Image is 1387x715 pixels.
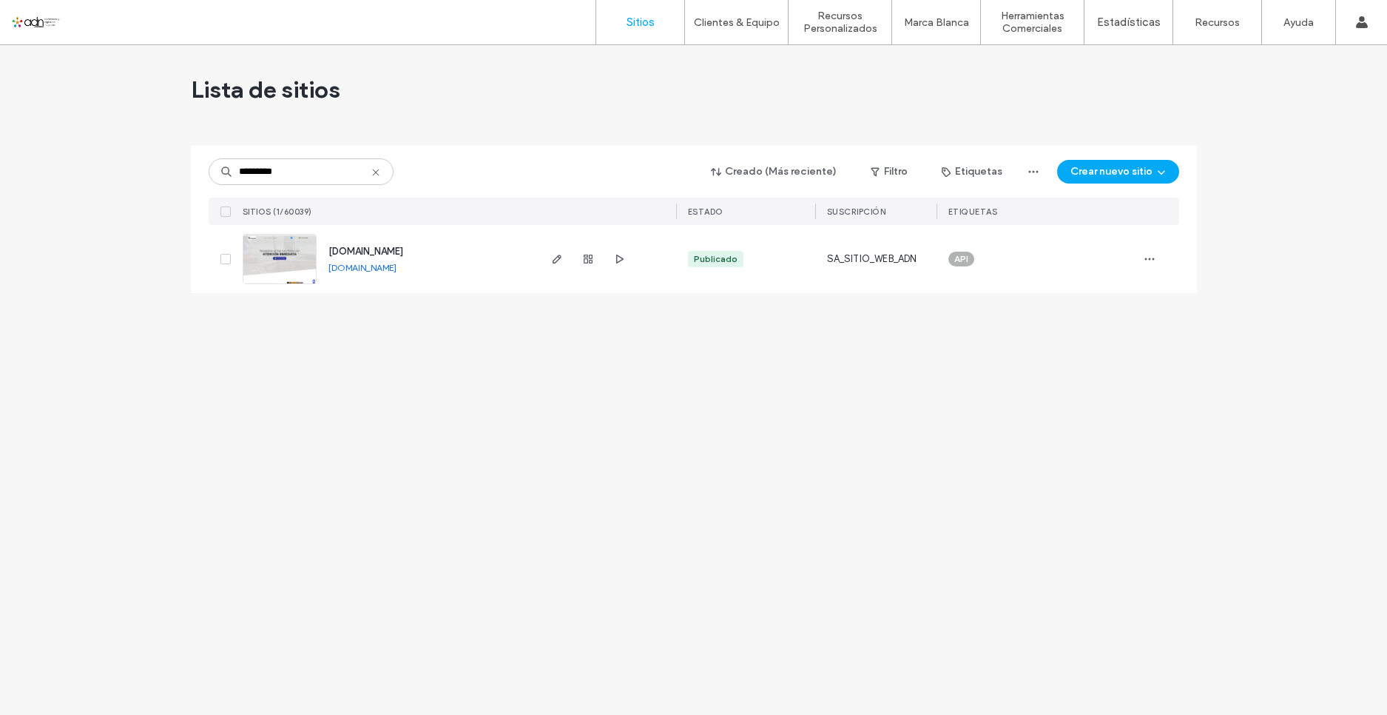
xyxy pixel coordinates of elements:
[789,10,891,35] label: Recursos Personalizados
[904,16,969,29] label: Marca Blanca
[1097,16,1161,29] label: Estadísticas
[1283,16,1314,29] label: Ayuda
[856,160,922,184] button: Filtro
[1057,160,1179,184] button: Crear nuevo sitio
[694,16,780,29] label: Clientes & Equipo
[928,160,1016,184] button: Etiquetas
[627,16,655,29] label: Sitios
[243,207,312,217] span: SITIOS (1/60039)
[948,207,998,217] span: ETIQUETAS
[827,252,917,266] span: SA_SITIO_WEB_ADN
[1195,16,1240,29] label: Recursos
[954,252,968,266] span: API
[328,246,403,257] a: [DOMAIN_NAME]
[698,160,850,184] button: Creado (Más reciente)
[827,207,886,217] span: Suscripción
[32,10,72,24] span: Ayuda
[981,10,1084,35] label: Herramientas Comerciales
[328,262,396,273] a: [DOMAIN_NAME]
[694,252,738,266] div: Publicado
[191,75,340,104] span: Lista de sitios
[688,207,723,217] span: ESTADO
